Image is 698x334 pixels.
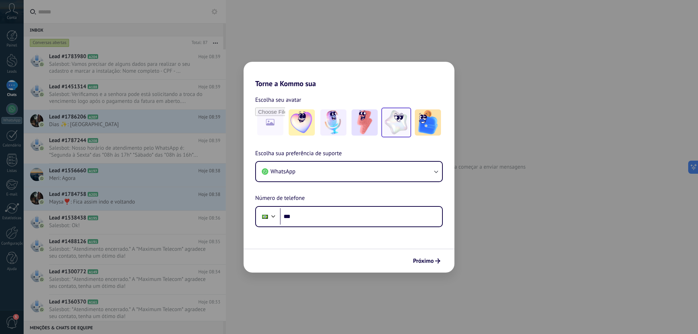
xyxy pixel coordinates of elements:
[383,109,409,136] img: -4.jpeg
[255,95,301,105] span: Escolha seu avatar
[352,109,378,136] img: -3.jpeg
[410,255,444,267] button: Próximo
[320,109,346,136] img: -2.jpeg
[255,194,305,203] span: Número de telefone
[415,109,441,136] img: -5.jpeg
[270,168,296,175] span: WhatsApp
[244,62,454,88] h2: Torne a Kommo sua
[255,149,342,158] span: Escolha sua preferência de suporte
[289,109,315,136] img: -1.jpeg
[258,209,272,224] div: Brazil: + 55
[413,258,434,263] span: Próximo
[256,162,442,181] button: WhatsApp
